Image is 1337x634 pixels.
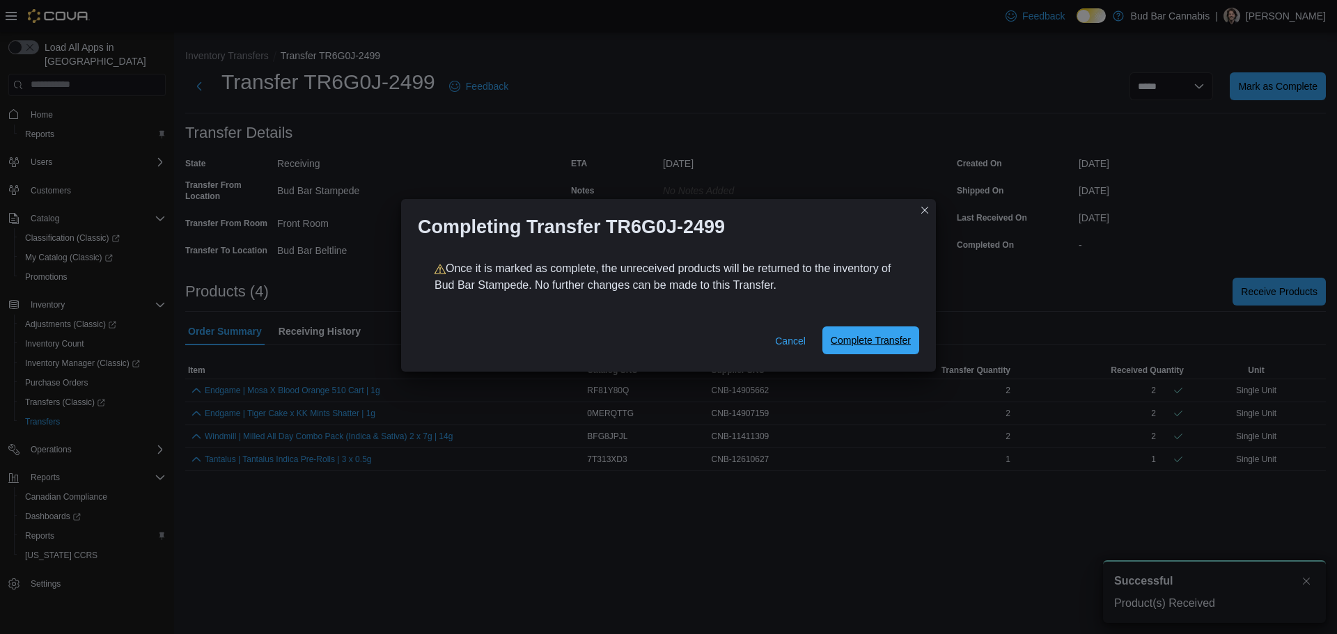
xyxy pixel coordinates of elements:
button: Complete Transfer [822,326,919,354]
h1: Completing Transfer TR6G0J-2499 [418,216,725,238]
span: Cancel [775,334,806,348]
p: Once it is marked as complete, the unreceived products will be returned to the inventory of Bud B... [435,260,902,294]
span: Complete Transfer [831,333,911,347]
button: Cancel [769,327,811,355]
button: Closes this modal window [916,202,933,219]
